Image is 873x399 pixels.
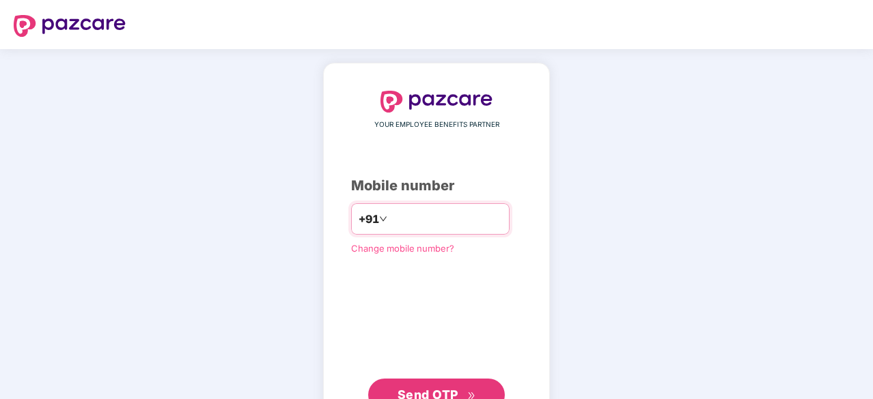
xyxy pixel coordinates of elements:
div: Mobile number [351,175,522,196]
img: logo [14,15,126,37]
a: Change mobile number? [351,243,454,254]
span: down [379,215,387,223]
img: logo [380,91,493,113]
span: +91 [359,211,379,228]
span: YOUR EMPLOYEE BENEFITS PARTNER [374,119,499,130]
